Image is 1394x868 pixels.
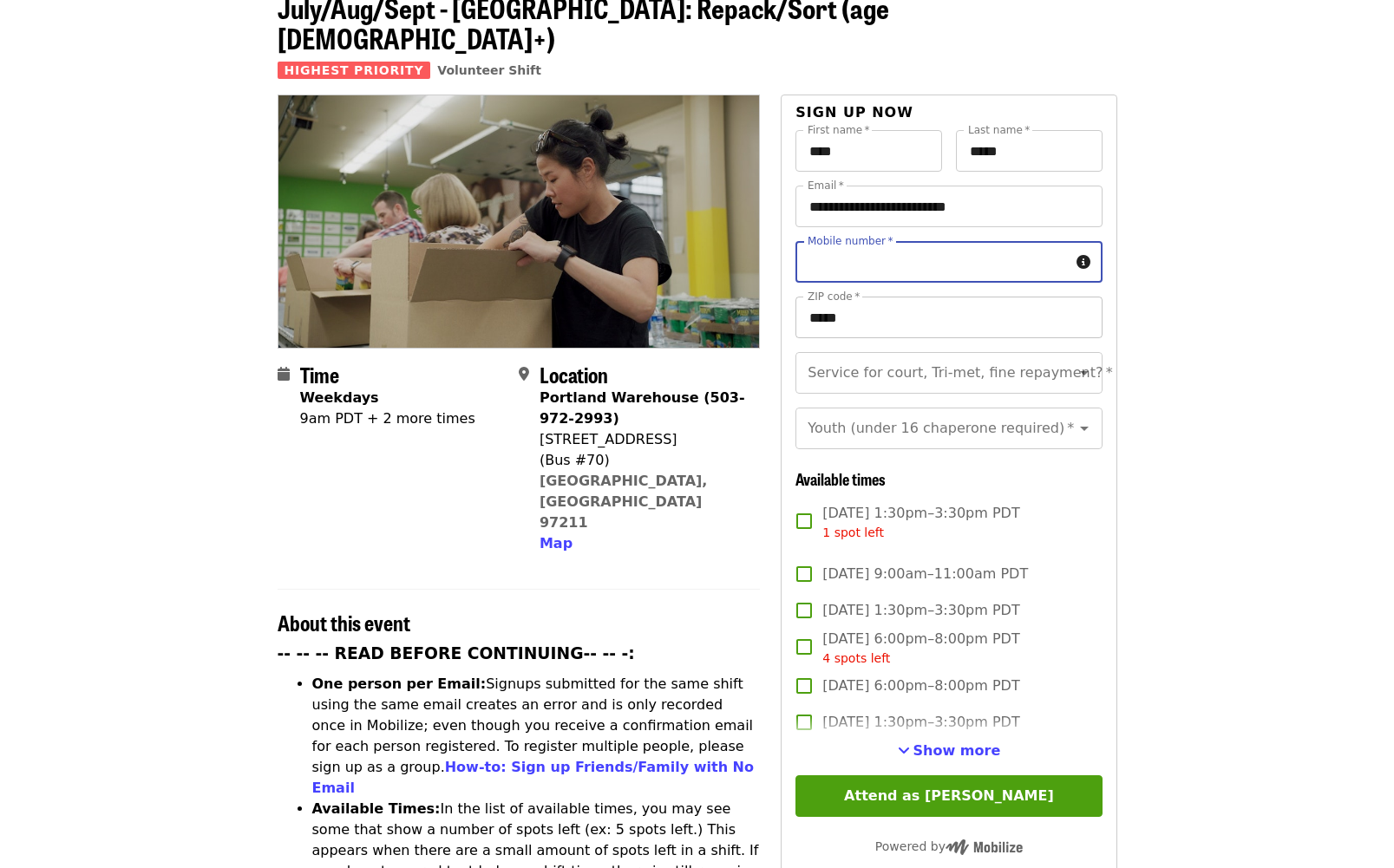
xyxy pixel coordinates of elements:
[540,533,573,554] button: Map
[808,236,893,246] label: Mobile number
[519,366,529,382] i: map-marker-alt icon
[795,297,1102,338] input: ZIP code
[913,742,1001,759] span: Show more
[312,675,487,692] strong: One person per Email:
[808,291,860,302] label: ZIP code
[822,525,884,539] span: 1 spot left
[540,429,746,450] div: [STREET_ADDRESS]
[968,125,1030,135] label: Last name
[278,607,410,637] span: About this event
[898,741,1001,761] button: See more timeslots
[278,62,431,79] span: Highest Priority
[795,241,1069,283] input: Mobile number
[312,759,755,796] a: How-to: Sign up Friends/Family with No Email
[540,535,573,551] span: Map
[822,675,1019,696] span: [DATE] 6:00pm–8:00pm PDT
[300,359,339,389] span: Time
[540,473,708,531] a: [GEOGRAPHIC_DATA], [GEOGRAPHIC_DATA] 97211
[312,674,761,799] li: Signups submitted for the same shift using the same email creates an error and is only recorded o...
[437,63,541,77] a: Volunteer Shift
[278,95,760,347] img: July/Aug/Sept - Portland: Repack/Sort (age 8+) organized by Oregon Food Bank
[540,359,608,389] span: Location
[795,130,942,172] input: First name
[300,408,475,429] div: 9am PDT + 2 more times
[822,600,1019,621] span: [DATE] 1:30pm–3:30pm PDT
[312,800,441,817] strong: Available Times:
[278,644,635,662] strong: -- -- -- READ BEFORE CONTINUING-- -- -:
[1077,254,1090,271] i: circle-info icon
[822,651,890,665] span: 4 spots left
[822,712,1019,733] span: [DATE] 1:30pm–3:30pm PDT
[956,130,1103,172] input: Last name
[795,104,913,121] span: Sign up now
[808,180,844,191] label: Email
[795,186,1102,227] input: Email
[946,839,1023,855] img: Powered by Mobilize
[540,450,746,471] div: (Bus #70)
[1072,361,1096,385] button: Open
[300,389,379,406] strong: Weekdays
[278,366,290,382] i: calendar icon
[795,467,886,490] span: Available times
[875,839,1023,853] span: Powered by
[795,775,1102,817] button: Attend as [PERSON_NAME]
[822,503,1019,542] span: [DATE] 1:30pm–3:30pm PDT
[1072,416,1096,441] button: Open
[822,564,1028,584] span: [DATE] 9:00am–11:00am PDT
[808,125,870,135] label: First name
[540,389,745,427] strong: Portland Warehouse (503-972-2993)
[822,629,1019,668] span: [DATE] 6:00pm–8:00pm PDT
